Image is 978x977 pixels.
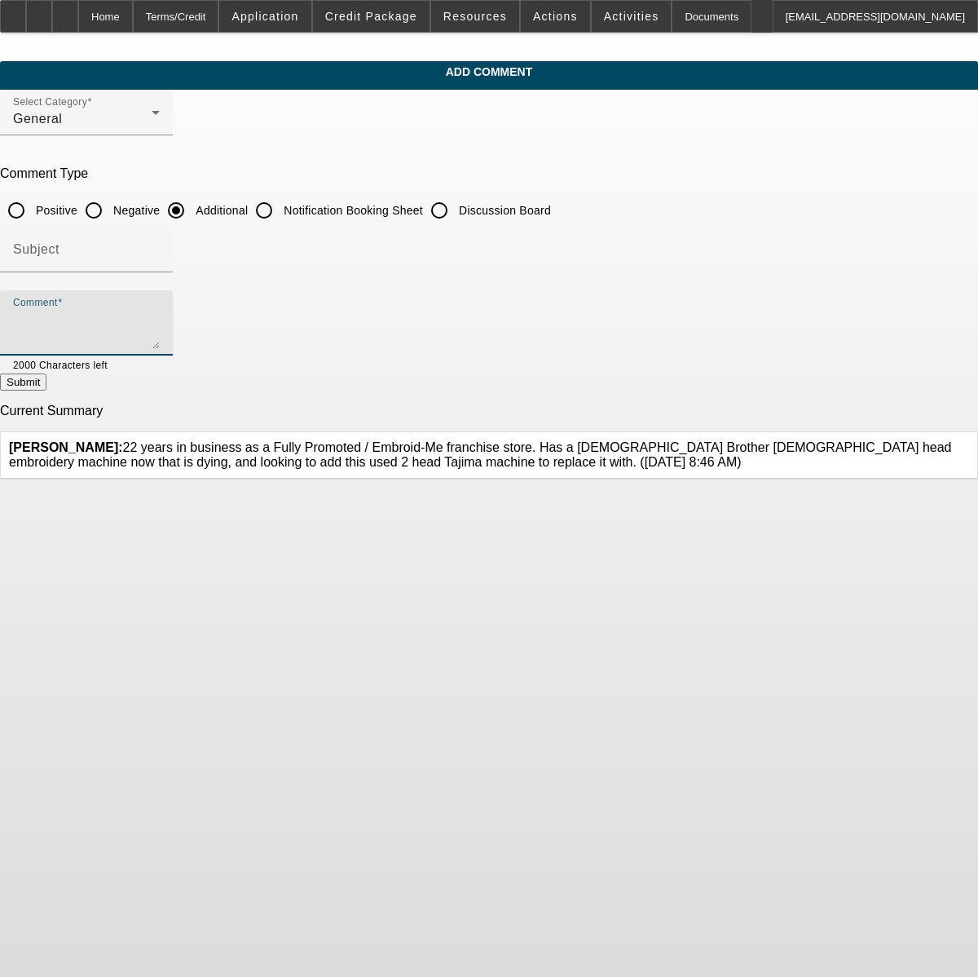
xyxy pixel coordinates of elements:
[33,202,77,219] label: Positive
[13,97,87,108] mat-label: Select Category
[13,242,59,256] mat-label: Subject
[325,10,417,23] span: Credit Package
[592,1,672,32] button: Activities
[280,202,423,219] label: Notification Booking Sheet
[604,10,659,23] span: Activities
[456,202,551,219] label: Discussion Board
[443,10,507,23] span: Resources
[110,202,160,219] label: Negative
[231,10,298,23] span: Application
[13,112,62,126] span: General
[192,202,248,219] label: Additional
[9,440,952,469] span: 22 years in business as a Fully Promoted / Embroid-Me franchise store. Has a [DEMOGRAPHIC_DATA] B...
[219,1,311,32] button: Application
[521,1,590,32] button: Actions
[9,440,123,454] b: [PERSON_NAME]:
[431,1,519,32] button: Resources
[13,356,108,374] mat-hint: 2000 Characters left
[313,1,430,32] button: Credit Package
[13,298,58,308] mat-label: Comment
[12,65,966,78] span: Add Comment
[533,10,578,23] span: Actions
